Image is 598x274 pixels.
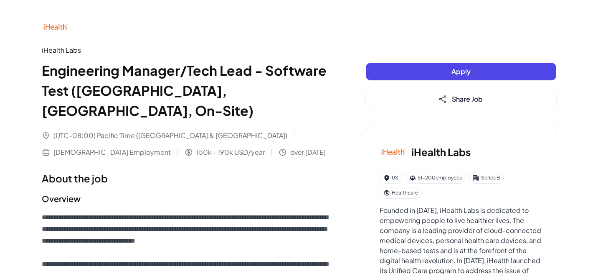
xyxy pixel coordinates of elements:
h1: Engineering Manager/Tech Lead - Software Test ([GEOGRAPHIC_DATA], [GEOGRAPHIC_DATA], On-Site) [42,60,332,120]
img: iH [42,13,68,40]
h3: iHealth Labs [411,144,471,159]
span: (UTC-08:00) Pacific Time ([GEOGRAPHIC_DATA] & [GEOGRAPHIC_DATA]) [53,131,287,141]
span: [DEMOGRAPHIC_DATA] Employment [53,147,171,157]
span: 150k - 190k USD/year [196,147,265,157]
div: Series B [469,172,504,184]
span: over [DATE] [290,147,326,157]
div: iHealth Labs [42,45,332,55]
img: iH [380,138,406,165]
span: Apply [451,67,471,76]
h1: About the job [42,171,332,186]
h2: Overview [42,192,332,205]
span: Share Job [452,95,483,103]
button: Share Job [366,90,556,108]
div: US [380,172,402,184]
button: Apply [366,63,556,80]
div: 51-200 employees [405,172,466,184]
div: Healthcare [380,187,422,199]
